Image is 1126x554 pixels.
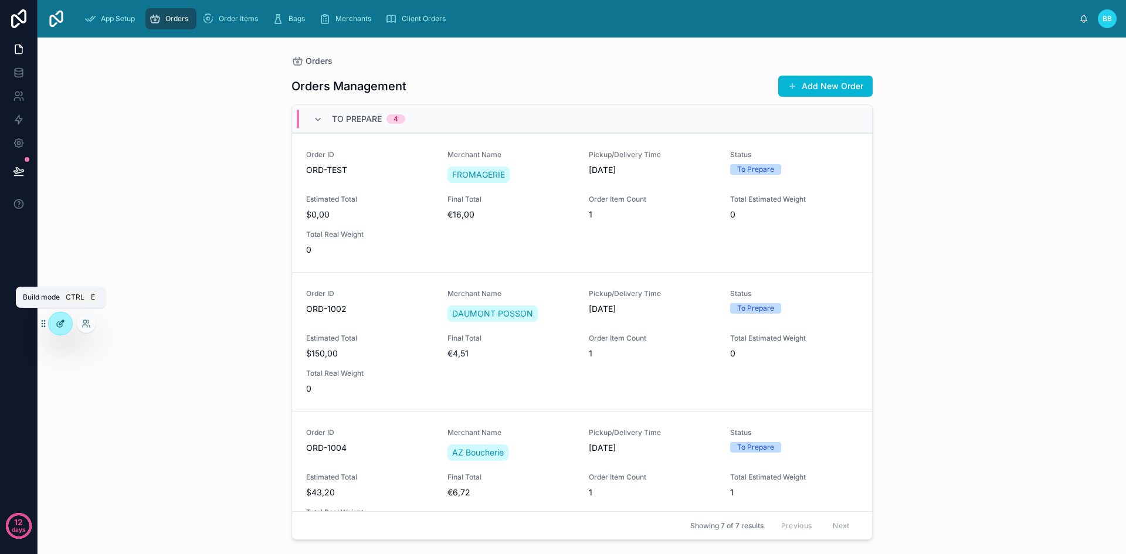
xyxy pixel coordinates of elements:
span: App Setup [101,14,135,23]
span: Total Estimated Weight [730,473,857,482]
span: Order Item Count [589,195,716,204]
div: To Prepare [737,442,774,453]
span: Build mode [23,293,60,302]
a: Client Orders [382,8,454,29]
span: Estimated Total [306,334,433,343]
span: ORD-1002 [306,303,433,315]
span: 0 [730,348,857,359]
span: Client Orders [402,14,446,23]
span: DAUMONT POSSON [452,308,533,320]
span: Final Total [447,195,575,204]
span: $0,00 [306,209,433,220]
a: Bags [269,8,313,29]
span: Final Total [447,334,575,343]
a: Order IDORD-1002Merchant NameDAUMONT POSSONPickup/Delivery Time[DATE]StatusTo PrepareEstimated To... [292,272,872,411]
span: Total Real Weight [306,230,433,239]
div: scrollable content [75,6,1079,32]
span: AZ Boucherie [452,447,504,458]
span: 0 [306,244,433,256]
span: [DATE] [589,303,716,315]
span: Merchant Name [447,289,575,298]
span: E [88,293,97,302]
span: Estimated Total [306,473,433,482]
span: $43,20 [306,487,433,498]
span: Ctrl [65,291,86,303]
span: Merchant Name [447,428,575,437]
a: AZ Boucherie [447,444,508,461]
p: 12 [14,516,23,528]
span: Total Estimated Weight [730,195,857,204]
div: To Prepare [737,164,774,175]
span: Bags [289,14,305,23]
span: €6,72 [447,487,575,498]
p: days [12,521,26,538]
span: ORD-1004 [306,442,433,454]
span: Status [730,289,857,298]
span: Total Real Weight [306,369,433,378]
span: Order ID [306,150,433,159]
a: Orders [145,8,196,29]
div: To Prepare [737,303,774,314]
span: Merchant Name [447,150,575,159]
a: Order IDORD-TESTMerchant NameFROMAGERIEPickup/Delivery Time[DATE]StatusTo PrepareEstimated Total$... [292,133,872,272]
span: 1 [589,487,716,498]
span: Orders [165,14,188,23]
span: Total Real Weight [306,508,433,517]
span: Total Estimated Weight [730,334,857,343]
span: Final Total [447,473,575,482]
span: Order Items [219,14,258,23]
span: Order Item Count [589,473,716,482]
span: Status [730,428,857,437]
div: 4 [394,114,398,124]
span: Merchants [335,14,371,23]
span: $150,00 [306,348,433,359]
button: Add New Order [778,76,873,97]
span: 1 [730,487,857,498]
span: Pickup/Delivery Time [589,150,716,159]
span: Pickup/Delivery Time [589,289,716,298]
span: Showing 7 of 7 results [690,521,764,531]
span: [DATE] [589,442,716,454]
a: FROMAGERIE [447,166,510,183]
span: €4,51 [447,348,575,359]
a: Orders [291,55,333,67]
span: Status [730,150,857,159]
span: 1 [589,209,716,220]
span: 1 [589,348,716,359]
span: [DATE] [589,164,716,176]
span: Order ID [306,428,433,437]
span: €16,00 [447,209,575,220]
span: Orders [306,55,333,67]
img: App logo [47,9,66,28]
a: App Setup [81,8,143,29]
a: DAUMONT POSSON [447,305,538,322]
span: Estimated Total [306,195,433,204]
span: Order ID [306,289,433,298]
span: ORD-TEST [306,164,433,176]
a: Merchants [316,8,379,29]
span: FROMAGERIE [452,169,505,181]
a: Order Items [199,8,266,29]
span: Order Item Count [589,334,716,343]
span: Pickup/Delivery Time [589,428,716,437]
span: To Prepare [332,113,382,125]
h1: Orders Management [291,78,406,94]
span: 0 [306,383,433,395]
a: Order IDORD-1004Merchant NameAZ BoucheriePickup/Delivery Time[DATE]StatusTo PrepareEstimated Tota... [292,411,872,550]
span: 0 [730,209,857,220]
span: BB [1103,14,1112,23]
